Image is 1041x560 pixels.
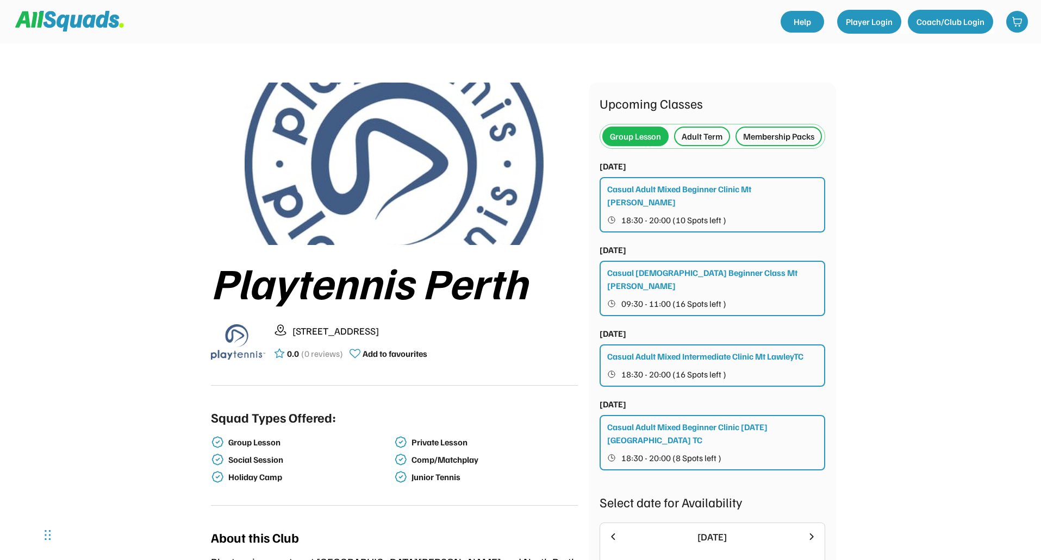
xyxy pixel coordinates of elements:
[781,11,824,33] a: Help
[228,437,392,448] div: Group Lesson
[908,10,993,34] button: Coach/Club Login
[363,347,427,360] div: Add to favourites
[607,183,819,209] div: Casual Adult Mixed Beginner Clinic Mt [PERSON_NAME]
[600,93,825,113] div: Upcoming Classes
[600,492,825,512] div: Select date for Availability
[1012,16,1023,27] img: shopping-cart-01%20%281%29.svg
[211,527,299,547] div: About this Club
[607,297,819,311] button: 09:30 - 11:00 (16 Spots left )
[412,455,576,465] div: Comp/Matchplay
[610,130,661,143] div: Group Lesson
[837,10,901,34] button: Player Login
[412,437,576,448] div: Private Lesson
[607,266,819,292] div: Casual [DEMOGRAPHIC_DATA] Beginner Class Mt [PERSON_NAME]
[600,243,626,256] div: [DATE]
[211,436,224,449] img: check-verified-01.svg
[607,451,819,465] button: 18:30 - 20:00 (8 Spots left )
[607,367,819,381] button: 18:30 - 20:00 (16 Spots left )
[394,453,407,466] img: check-verified-01.svg
[228,455,392,465] div: Social Session
[15,11,124,32] img: Squad%20Logo.svg
[621,454,721,462] span: 18:30 - 20:00 (8 Spots left )
[301,347,343,360] div: (0 reviews)
[245,83,544,245] img: playtennis%20blue%20logo%204.jpg
[621,299,726,308] span: 09:30 - 11:00 (16 Spots left )
[600,398,626,411] div: [DATE]
[600,160,626,173] div: [DATE]
[211,258,578,306] div: Playtennis Perth
[621,370,726,379] span: 18:30 - 20:00 (16 Spots left )
[607,213,819,227] button: 18:30 - 20:00 (10 Spots left )
[211,453,224,466] img: check-verified-01.svg
[412,472,576,482] div: Junior Tennis
[228,472,392,482] div: Holiday Camp
[621,216,726,224] span: 18:30 - 20:00 (10 Spots left )
[607,420,819,446] div: Casual Adult Mixed Beginner Clinic [DATE] [GEOGRAPHIC_DATA] TC
[287,347,299,360] div: 0.0
[211,407,336,427] div: Squad Types Offered:
[394,436,407,449] img: check-verified-01.svg
[607,350,803,363] div: Casual Adult Mixed Intermediate Clinic Mt LawleyTC
[743,130,814,143] div: Membership Packs
[600,327,626,340] div: [DATE]
[682,130,722,143] div: Adult Term
[625,530,800,544] div: [DATE]
[211,314,265,369] img: playtennis%20blue%20logo%201.png
[394,470,407,483] img: check-verified-01.svg
[211,470,224,483] img: check-verified-01.svg
[292,324,578,338] div: [STREET_ADDRESS]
